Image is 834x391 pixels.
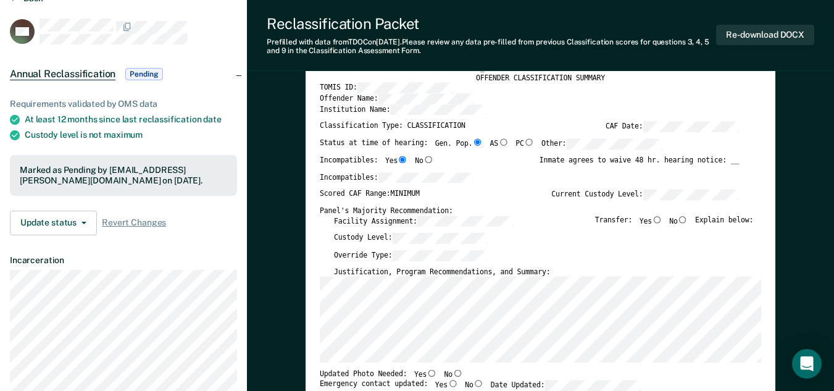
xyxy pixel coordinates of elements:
label: No [415,156,433,166]
span: Revert Changes [102,217,166,228]
label: TOMIS ID: [320,83,453,94]
div: Prefilled with data from TDOC on [DATE] . Please review any data pre-filled from previous Classif... [267,38,716,56]
div: Incompatibles: [320,156,433,172]
input: Offender Name: [378,93,474,104]
input: Facility Assignment: [417,216,514,227]
input: Gen. Pop. [472,138,483,146]
input: Custody Level: [393,233,489,244]
label: Scored CAF Range: MINIMUM [320,189,420,200]
input: Yes [398,156,408,163]
input: Other: [566,138,662,149]
label: Gen. Pop. [435,138,483,149]
button: Update status [10,211,97,235]
span: Annual Reclassification [10,68,115,80]
input: Date Updated: [545,380,641,391]
input: Institution Name: [391,104,487,116]
input: Yes [652,216,662,223]
label: Yes [640,216,662,227]
input: Current Custody Level: [643,189,740,200]
label: Classification Type: CLASSIFICATION [320,121,465,132]
div: OFFENDER CLASSIFICATION SUMMARY [320,74,761,83]
div: Open Intercom Messenger [792,349,822,379]
label: Other: [541,138,662,149]
input: No [678,216,688,223]
label: Custody Level: [334,233,488,244]
div: Inmate agrees to waive 48 hr. hearing notice: __ [540,156,739,172]
label: Date Updated: [491,380,641,391]
div: Custody level is not [25,130,237,140]
input: No [452,370,463,377]
label: PC [515,138,534,149]
button: Re-download DOCX [716,25,814,45]
div: Requirements validated by OMS data [10,99,237,109]
label: Yes [385,156,408,166]
label: Override Type: [334,250,488,261]
input: Yes [427,370,437,377]
input: Incompatibles: [378,172,474,183]
div: Updated Photo Needed: [320,370,463,380]
label: Facility Assignment: [334,216,513,227]
div: Status at time of hearing: [320,138,662,156]
input: No [473,380,484,387]
label: AS [490,138,509,149]
label: No [465,380,483,391]
label: Institution Name: [320,104,486,116]
label: Yes [435,380,458,391]
label: CAF Date: [606,121,739,132]
label: Yes [414,370,437,380]
input: CAF Date: [643,121,740,132]
dt: Incarceration [10,255,237,266]
input: TOMIS ID: [357,83,454,94]
div: Transfer: Explain below: [595,216,754,233]
div: Reclassification Packet [267,15,716,33]
div: Panel's Majority Recommendation: [320,206,739,216]
span: date [203,114,221,124]
label: No [444,370,463,380]
input: Override Type: [393,250,489,261]
label: Justification, Program Recommendations, and Summary: [334,267,550,276]
input: AS [498,138,509,146]
label: Current Custody Level: [551,189,739,200]
span: Pending [125,68,162,80]
input: Yes [448,380,458,387]
span: maximum [104,130,143,140]
input: No [423,156,434,163]
label: Incompatibles: [320,172,474,183]
input: PC [524,138,535,146]
div: At least 12 months since last reclassification [25,114,237,125]
label: Offender Name: [320,93,474,104]
div: Marked as Pending by [EMAIL_ADDRESS][PERSON_NAME][DOMAIN_NAME] on [DATE]. [20,165,227,186]
label: No [669,216,688,227]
